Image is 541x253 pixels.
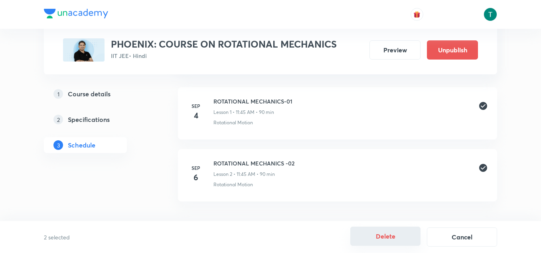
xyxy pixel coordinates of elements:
[413,11,421,18] img: avatar
[188,110,204,122] h4: 4
[188,171,204,183] h4: 6
[44,112,152,127] a: 2Specifications
[484,8,497,21] img: Tajvendra Singh
[369,40,421,60] button: Preview
[53,115,63,124] p: 2
[213,171,275,178] p: Lesson 2 • 11:45 AM • 90 min
[111,38,337,50] h3: PHOENIX: COURSE ON ROTATIONAL MECHANICS
[213,181,253,188] p: Rotational Motion
[213,119,253,126] p: Rotational Motion
[68,140,95,150] h5: Schedule
[53,140,63,150] p: 3
[411,8,423,21] button: avatar
[44,233,210,241] p: 2 selected
[68,89,111,99] h5: Course details
[427,227,497,247] button: Cancel
[213,97,292,106] h6: ROTATIONAL MECHANICS-01
[111,52,337,60] p: IIT JEE • Hindi
[427,40,478,60] button: Unpublish
[63,38,105,62] img: 843BFEB4-2881-4C39-BB1B-8E279B12D2C9_plus.png
[350,227,421,246] button: Delete
[44,86,152,102] a: 1Course details
[68,115,110,124] h5: Specifications
[213,109,274,116] p: Lesson 1 • 11:45 AM • 90 min
[213,159,294,167] h6: ROTATIONAL MECHANICS -02
[44,9,108,18] img: Company Logo
[53,89,63,99] p: 1
[188,164,204,171] h6: Sep
[188,102,204,110] h6: Sep
[44,9,108,20] a: Company Logo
